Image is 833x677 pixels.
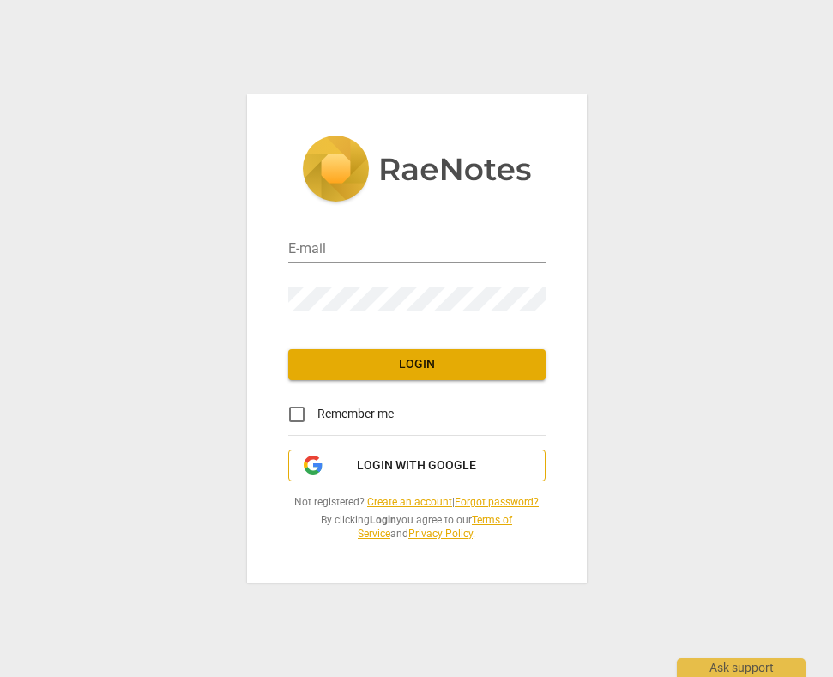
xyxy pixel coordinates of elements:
[302,136,532,206] img: 5ac2273c67554f335776073100b6d88f.svg
[677,658,806,677] div: Ask support
[370,514,396,526] b: Login
[317,405,394,423] span: Remember me
[357,457,476,475] span: Login with Google
[408,528,473,540] a: Privacy Policy
[367,496,452,508] a: Create an account
[288,513,546,541] span: By clicking you agree to our and .
[302,356,532,373] span: Login
[288,450,546,482] button: Login with Google
[288,349,546,380] button: Login
[455,496,539,508] a: Forgot password?
[288,495,546,510] span: Not registered? |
